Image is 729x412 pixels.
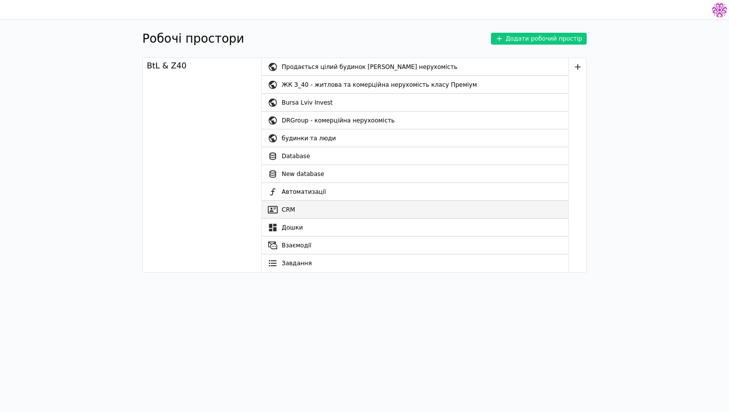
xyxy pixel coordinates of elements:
[282,129,568,147] div: будинки та люди
[262,183,568,201] a: Автоматизації
[491,33,587,45] button: Додати робочий простір
[712,2,727,17] img: 137b5da8a4f5046b86490006a8dec47a
[282,58,568,76] div: Продається цілий будинок [PERSON_NAME] нерухомість
[262,147,568,165] a: Database
[262,129,568,147] a: будинки та люди
[142,30,244,48] h1: Робочі простори
[262,254,568,272] a: Завдання
[282,112,568,129] div: DRGroup - комерційна нерухоомість
[282,76,568,94] div: ЖК З_40 - житлова та комерційна нерухомість класу Преміум
[262,94,568,112] a: Bursa Lviv Invest
[262,219,568,236] a: Дошки
[262,58,568,76] a: Продається цілий будинок [PERSON_NAME] нерухомість
[262,76,568,94] a: ЖК З_40 - житлова та комерційна нерухомість класу Преміум
[262,112,568,129] a: DRGroup - комерційна нерухоомість
[282,94,568,112] div: Bursa Lviv Invest
[147,60,186,72] div: BtL & Z40
[262,201,568,219] a: CRM
[262,236,568,254] a: Взаємодії
[262,165,568,183] a: New database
